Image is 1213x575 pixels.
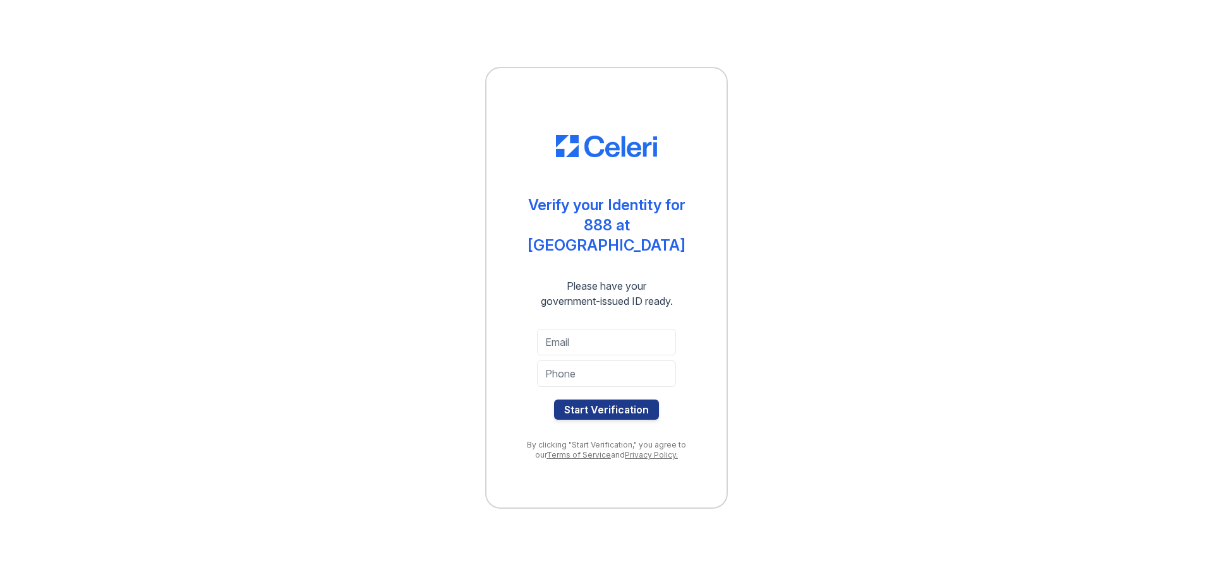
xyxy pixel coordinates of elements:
input: Phone [537,360,676,387]
a: Privacy Policy. [625,450,678,459]
div: By clicking "Start Verification," you agree to our and [512,440,701,460]
a: Terms of Service [546,450,611,459]
button: Start Verification [554,400,659,420]
input: Email [537,329,676,355]
img: CE_Logo_Blue-a8612792a0a2168367f1c8372b55b34899dd931a85d93a1a3d3e32e68fde9ad4.png [556,135,657,158]
div: Verify your Identity for 888 at [GEOGRAPHIC_DATA] [512,195,701,256]
div: Please have your government-issued ID ready. [518,278,696,309]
